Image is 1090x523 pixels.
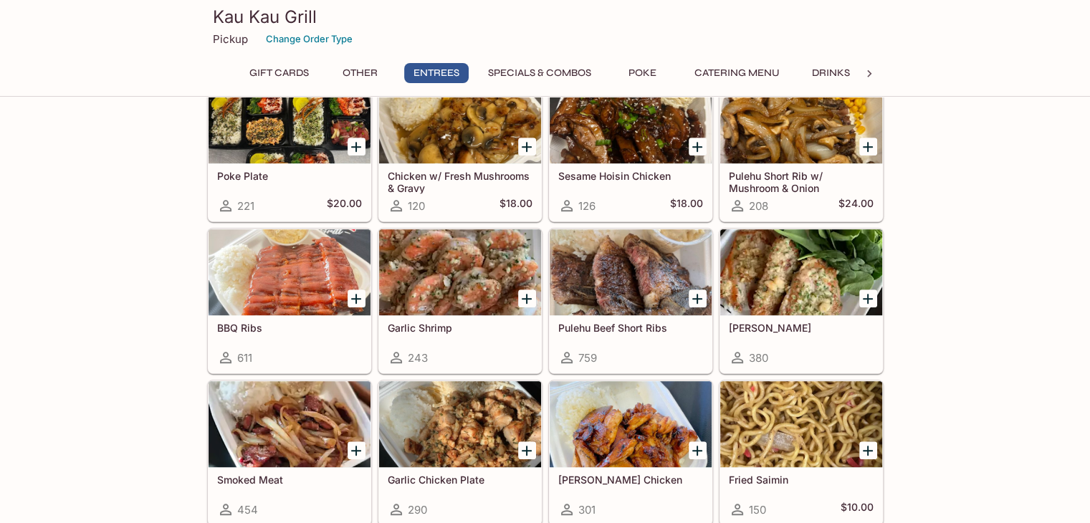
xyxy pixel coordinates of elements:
h5: Pulehu Beef Short Ribs [558,322,703,334]
div: Chicken w/ Fresh Mushrooms & Gravy [379,77,541,163]
div: Smoked Meat [209,381,370,467]
span: 611 [237,351,252,365]
a: Poke Plate221$20.00 [208,77,371,221]
span: 759 [578,351,597,365]
button: Add Garlic Shrimp [518,289,536,307]
span: 380 [749,351,768,365]
h5: $18.00 [670,197,703,214]
button: Specials & Combos [480,63,599,83]
a: Sesame Hoisin Chicken126$18.00 [549,77,712,221]
h5: Smoked Meat [217,474,362,486]
button: Add Teri Chicken [689,441,707,459]
h5: $10.00 [841,501,874,518]
button: Drinks [799,63,864,83]
h3: Kau Kau Grill [213,6,878,28]
div: Sesame Hoisin Chicken [550,77,712,163]
h5: Garlic Shrimp [388,322,532,334]
button: Add Poke Plate [348,138,365,155]
button: Gift Cards [242,63,317,83]
a: Pulehu Short Rib w/ Mushroom & Onion208$24.00 [720,77,883,221]
h5: [PERSON_NAME] [729,322,874,334]
h5: BBQ Ribs [217,322,362,334]
div: Garlic Chicken Plate [379,381,541,467]
h5: Sesame Hoisin Chicken [558,170,703,182]
a: Pulehu Beef Short Ribs759 [549,229,712,373]
h5: [PERSON_NAME] Chicken [558,474,703,486]
button: Entrees [404,63,469,83]
button: Add Pulehu Short Rib w/ Mushroom & Onion [859,138,877,155]
button: Add Garlic Chicken Plate [518,441,536,459]
span: 126 [578,199,596,213]
h5: Pulehu Short Rib w/ Mushroom & Onion [729,170,874,193]
div: Garlic Shrimp [379,229,541,315]
div: Garlic Ahi [720,229,882,315]
button: Add Garlic Ahi [859,289,877,307]
a: Chicken w/ Fresh Mushrooms & Gravy120$18.00 [378,77,542,221]
h5: Garlic Chicken Plate [388,474,532,486]
button: Change Order Type [259,28,359,50]
div: BBQ Ribs [209,229,370,315]
a: Garlic Shrimp243 [378,229,542,373]
a: [PERSON_NAME]380 [720,229,883,373]
button: Add Sesame Hoisin Chicken [689,138,707,155]
h5: $20.00 [327,197,362,214]
h5: Fried Saimin [729,474,874,486]
div: Fried Saimin [720,381,882,467]
div: Pulehu Short Rib w/ Mushroom & Onion [720,77,882,163]
span: 243 [408,351,428,365]
button: Add BBQ Ribs [348,289,365,307]
h5: $18.00 [499,197,532,214]
button: Add Pulehu Beef Short Ribs [689,289,707,307]
div: Poke Plate [209,77,370,163]
span: 290 [408,503,427,517]
div: Teri Chicken [550,381,712,467]
h5: Poke Plate [217,170,362,182]
span: 208 [749,199,768,213]
button: Poke [611,63,675,83]
span: 150 [749,503,766,517]
button: Add Fried Saimin [859,441,877,459]
span: 454 [237,503,258,517]
p: Pickup [213,32,248,46]
button: Add Smoked Meat [348,441,365,459]
a: BBQ Ribs611 [208,229,371,373]
h5: $24.00 [838,197,874,214]
button: Catering Menu [687,63,788,83]
button: Add Chicken w/ Fresh Mushrooms & Gravy [518,138,536,155]
h5: Chicken w/ Fresh Mushrooms & Gravy [388,170,532,193]
span: 301 [578,503,596,517]
span: 120 [408,199,425,213]
span: 221 [237,199,254,213]
button: Other [328,63,393,83]
div: Pulehu Beef Short Ribs [550,229,712,315]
